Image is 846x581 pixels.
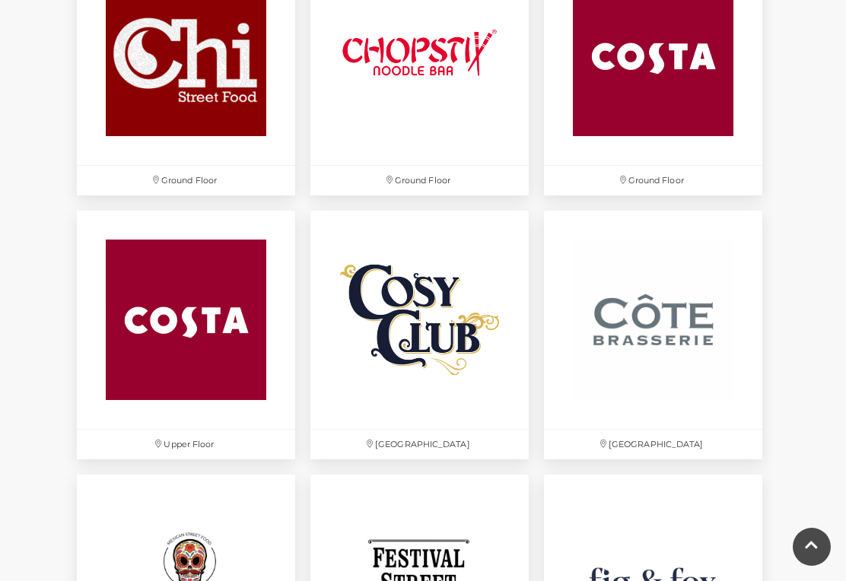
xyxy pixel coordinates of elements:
[69,203,303,467] a: Upper Floor
[544,430,762,459] p: [GEOGRAPHIC_DATA]
[303,203,536,467] a: [GEOGRAPHIC_DATA]
[77,430,295,459] p: Upper Floor
[544,166,762,195] p: Ground Floor
[77,166,295,195] p: Ground Floor
[310,166,529,195] p: Ground Floor
[310,430,529,459] p: [GEOGRAPHIC_DATA]
[536,203,770,467] a: [GEOGRAPHIC_DATA]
